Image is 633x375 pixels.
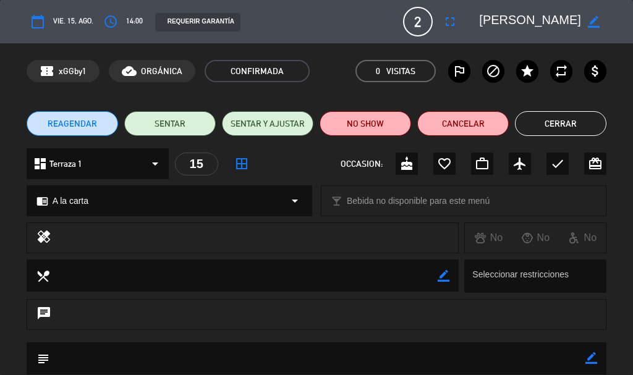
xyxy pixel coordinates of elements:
[341,157,383,171] span: OCCASION:
[48,117,97,130] span: REAGENDAR
[103,14,118,29] i: access_time
[59,64,87,78] span: xGGby1
[175,153,218,175] div: 15
[465,230,512,246] div: No
[588,156,603,171] i: card_giftcard
[126,15,143,28] span: 14:00
[36,306,51,323] i: chat
[124,111,216,136] button: SENTAR
[36,195,48,207] i: chrome_reader_mode
[49,157,82,171] span: Terraza 1
[512,156,527,171] i: airplanemode_active
[27,11,49,33] button: calendar_today
[234,156,249,171] i: border_all
[399,156,414,171] i: cake
[554,64,569,78] i: repeat
[559,230,606,246] div: No
[515,111,606,136] button: Cerrar
[155,13,240,32] div: REQUERIR GARANTÍA
[36,352,49,365] i: subject
[148,156,163,171] i: arrow_drop_down
[53,194,88,208] span: A la carta
[122,64,137,78] i: cloud_done
[443,14,457,29] i: fullscreen
[53,15,93,28] span: vie. 15, ago.
[386,64,415,78] em: Visitas
[588,16,600,28] i: border_color
[585,352,597,364] i: border_color
[439,11,461,33] button: fullscreen
[376,64,380,78] span: 0
[320,111,411,136] button: NO SHOW
[33,156,48,171] i: dashboard
[141,64,182,78] span: ORGÁNICA
[40,64,54,78] span: confirmation_number
[205,60,310,82] span: CONFIRMADA
[347,194,490,208] span: Bebida no disponible para este menú
[331,195,342,207] i: local_bar
[437,156,452,171] i: favorite_border
[520,64,535,78] i: star
[100,11,122,33] button: access_time
[550,156,565,171] i: check
[486,64,501,78] i: block
[287,193,302,208] i: arrow_drop_down
[36,269,49,282] i: local_dining
[417,111,509,136] button: Cancelar
[36,229,51,246] i: healing
[403,7,433,36] span: 2
[588,64,603,78] i: attach_money
[30,14,45,29] i: calendar_today
[475,156,490,171] i: work_outline
[222,111,313,136] button: SENTAR Y AJUSTAR
[438,270,449,282] i: border_color
[452,64,467,78] i: outlined_flag
[512,230,559,246] div: No
[27,111,118,136] button: REAGENDAR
